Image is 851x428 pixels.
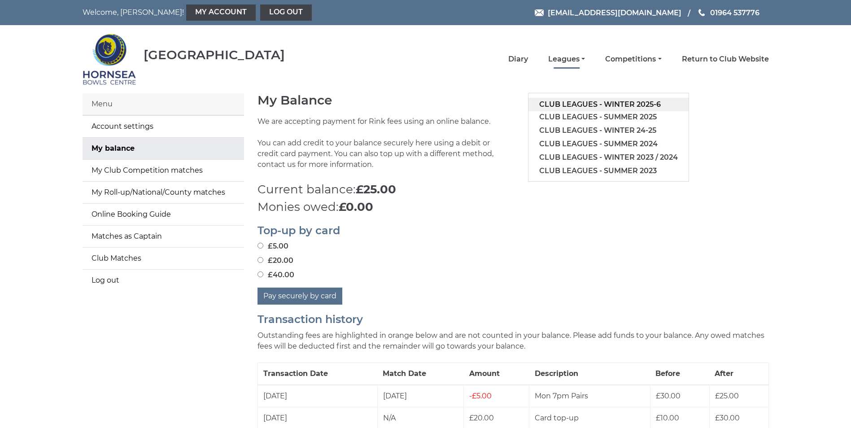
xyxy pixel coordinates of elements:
[605,54,661,64] a: Competitions
[464,362,529,385] th: Amount
[83,226,244,247] a: Matches as Captain
[528,151,689,164] a: Club leagues - Winter 2023 / 2024
[548,8,681,17] span: [EMAIL_ADDRESS][DOMAIN_NAME]
[257,362,377,385] th: Transaction Date
[697,7,759,18] a: Phone us 01964 537776
[83,4,361,21] nav: Welcome, [PERSON_NAME]!
[257,314,769,325] h2: Transaction history
[377,362,463,385] th: Match Date
[257,255,293,266] label: £20.00
[83,28,136,91] img: Hornsea Bowls Centre
[339,200,373,214] strong: £0.00
[257,241,288,252] label: £5.00
[83,138,244,159] a: My balance
[377,385,463,407] td: [DATE]
[709,362,768,385] th: After
[257,271,263,277] input: £40.00
[257,116,506,181] p: We are accepting payment for Rink fees using an online balance. You can add credit to your balanc...
[715,392,739,400] span: £25.00
[257,288,342,305] button: Pay securely by card
[682,54,769,64] a: Return to Club Website
[710,8,759,17] span: 01964 537776
[83,270,244,291] a: Log out
[257,270,294,280] label: £40.00
[257,385,377,407] td: [DATE]
[257,330,769,352] p: Outstanding fees are highlighted in orange below and are not counted in your balance. Please add ...
[257,93,769,107] h1: My Balance
[83,116,244,137] a: Account settings
[528,98,689,111] a: Club leagues - Winter 2025-6
[257,198,769,216] p: Monies owed:
[469,414,494,422] span: £20.00
[715,414,740,422] span: £30.00
[528,93,689,182] ul: Leagues
[650,362,709,385] th: Before
[535,7,681,18] a: Email [EMAIL_ADDRESS][DOMAIN_NAME]
[260,4,312,21] a: Log out
[469,392,492,400] span: £5.00
[656,392,681,400] span: £30.00
[83,204,244,225] a: Online Booking Guide
[186,4,256,21] a: My Account
[528,124,689,137] a: Club leagues - Winter 24-25
[257,257,263,263] input: £20.00
[529,362,650,385] th: Description
[257,181,769,198] p: Current balance:
[528,164,689,178] a: Club leagues - Summer 2023
[83,182,244,203] a: My Roll-up/National/County matches
[257,243,263,249] input: £5.00
[656,414,679,422] span: £10.00
[548,54,585,64] a: Leagues
[83,248,244,269] a: Club Matches
[698,9,705,16] img: Phone us
[356,182,396,197] strong: £25.00
[257,225,769,236] h2: Top-up by card
[83,160,244,181] a: My Club Competition matches
[528,137,689,151] a: Club leagues - Summer 2024
[535,9,544,16] img: Email
[144,48,285,62] div: [GEOGRAPHIC_DATA]
[83,93,244,115] div: Menu
[528,110,689,124] a: Club leagues - Summer 2025
[529,385,650,407] td: Mon 7pm Pairs
[508,54,528,64] a: Diary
